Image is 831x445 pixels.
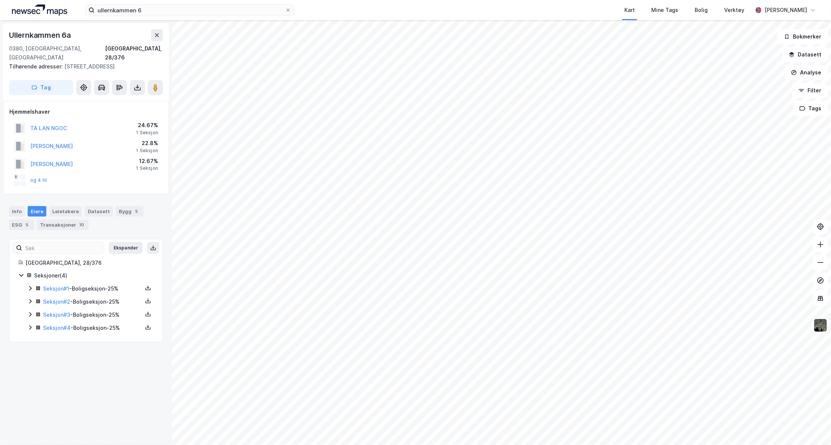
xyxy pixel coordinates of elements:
[9,63,64,70] span: Tilhørende adresser:
[9,44,105,62] div: 0380, [GEOGRAPHIC_DATA], [GEOGRAPHIC_DATA]
[136,130,158,136] div: 1 Seksjon
[95,4,285,16] input: Søk på adresse, matrikkel, gårdeiere, leietakere eller personer
[43,284,142,293] div: - Boligseksjon - 25%
[85,206,113,217] div: Datasett
[43,325,71,331] a: Seksjon#4
[136,148,158,154] div: 1 Seksjon
[12,4,67,16] img: logo.a4113a55bc3d86da70a041830d287a7e.svg
[43,323,142,332] div: - Boligseksjon - 25%
[651,6,678,15] div: Mine Tags
[9,29,72,41] div: Ullernkammen 6a
[9,220,34,230] div: ESG
[133,208,140,215] div: 5
[794,409,831,445] iframe: Chat Widget
[813,318,828,332] img: 9k=
[43,310,142,319] div: - Boligseksjon - 25%
[9,206,25,217] div: Info
[43,297,142,306] div: - Boligseksjon - 25%
[37,220,89,230] div: Transaksjoner
[778,29,828,44] button: Bokmerker
[109,242,143,254] button: Ekspander
[22,242,104,254] input: Søk
[43,298,70,305] a: Seksjon#2
[49,206,82,217] div: Leietakere
[78,221,86,228] div: 10
[624,6,635,15] div: Kart
[764,6,807,15] div: [PERSON_NAME]
[25,258,154,267] div: [GEOGRAPHIC_DATA], 28/376
[34,271,154,280] div: Seksjoner ( 4 )
[695,6,708,15] div: Bolig
[105,44,163,62] div: [GEOGRAPHIC_DATA], 28/376
[136,139,158,148] div: 22.8%
[28,206,46,217] div: Eiere
[9,80,73,95] button: Tag
[793,101,828,116] button: Tags
[782,47,828,62] button: Datasett
[43,311,70,318] a: Seksjon#3
[785,65,828,80] button: Analyse
[116,206,143,217] div: Bygg
[724,6,744,15] div: Verktøy
[136,157,158,166] div: 12.67%
[24,221,31,228] div: 5
[9,62,157,71] div: [STREET_ADDRESS]
[43,285,69,292] a: Seksjon#1
[136,165,158,171] div: 1 Seksjon
[136,121,158,130] div: 24.67%
[792,83,828,98] button: Filter
[9,107,163,116] div: Hjemmelshaver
